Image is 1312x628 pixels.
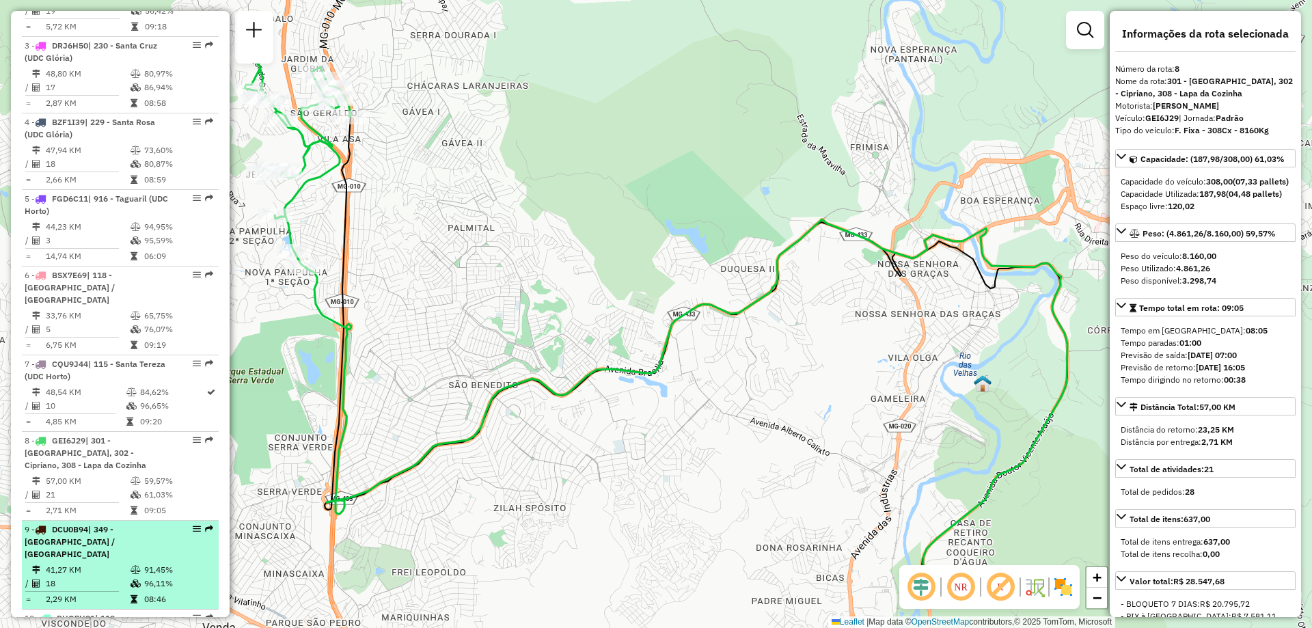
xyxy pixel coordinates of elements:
em: Rota exportada [205,614,213,622]
td: 5 [45,323,130,336]
td: 96,11% [143,577,213,590]
em: Rota exportada [205,436,213,444]
i: % de utilização da cubagem [131,491,141,499]
td: = [25,173,31,187]
td: 91,45% [143,563,213,577]
td: 6,75 KM [45,338,130,352]
i: % de utilização do peso [131,566,141,574]
span: Exibir rótulo [984,571,1017,603]
span: R$ 7.581,11 [1231,611,1276,621]
strong: [DATE] 16:05 [1196,362,1245,372]
span: Ocultar deslocamento [905,571,938,603]
div: Previsão de saída: [1121,349,1290,361]
span: 6 - [25,270,115,305]
div: Distância Total:57,00 KM [1115,418,1296,454]
td: 41,27 KM [45,563,130,577]
i: % de utilização do peso [131,70,141,78]
td: 48,80 KM [45,67,130,81]
a: Total de atividades:21 [1115,459,1296,478]
img: Exibir/Ocultar setores [1052,576,1074,598]
strong: [DATE] 07:00 [1188,350,1237,360]
td: 86,94% [143,81,213,94]
td: 18 [45,577,130,590]
td: / [25,323,31,336]
i: % de utilização da cubagem [131,236,141,245]
span: 57,00 KM [1199,402,1235,412]
span: BZF1I39 [52,117,85,127]
td: 47,94 KM [45,144,130,157]
i: Distância Total [32,566,40,574]
img: Cross Santa Luzia [974,374,992,392]
i: Total de Atividades [32,579,40,588]
strong: 3.298,74 [1182,275,1216,286]
strong: 637,00 [1184,514,1210,524]
strong: 28 [1185,487,1194,497]
div: Total de atividades:21 [1115,480,1296,504]
td: 96,65% [139,399,206,413]
a: Exibir filtros [1071,16,1099,44]
td: / [25,81,31,94]
strong: 0,00 [1203,549,1220,559]
td: 48,54 KM [45,385,126,399]
td: 61,03% [143,488,213,502]
i: % de utilização da cubagem [131,579,141,588]
td: 2,29 KM [45,592,130,606]
em: Opções [193,271,201,279]
i: Tempo total em rota [131,595,137,603]
i: Total de Atividades [32,402,40,410]
strong: 8 [1175,64,1179,74]
span: 9 - [25,524,115,559]
span: | [866,617,869,627]
td: 56,42% [144,4,206,18]
strong: 08:05 [1246,325,1268,336]
td: 59,57% [143,474,213,488]
td: 65,75% [143,309,213,323]
td: = [25,338,31,352]
td: 08:46 [143,592,213,606]
td: 5,72 KM [45,20,131,33]
strong: 8.160,00 [1182,251,1216,261]
div: Tempo paradas: [1121,337,1290,349]
span: Capacidade: (187,98/308,00) 61,03% [1140,154,1285,164]
i: Tempo total em rota [131,252,137,260]
span: Ocultar NR [944,571,977,603]
td: 95,59% [143,234,213,247]
span: R$ 20.795,72 [1200,599,1250,609]
div: Veículo: [1115,112,1296,124]
td: 19 [45,4,131,18]
span: + [1093,569,1102,586]
strong: R$ 28.547,68 [1173,576,1225,586]
span: | 118 - [GEOGRAPHIC_DATA] / [GEOGRAPHIC_DATA] [25,270,115,305]
span: | 301 - [GEOGRAPHIC_DATA], 302 - Cipriano, 308 - Lapa da Cozinha [25,435,146,470]
i: Distância Total [32,223,40,231]
strong: GEI6J29 [1145,113,1179,123]
td: 06:09 [143,249,213,263]
em: Opções [193,118,201,126]
i: Distância Total [32,312,40,320]
td: / [25,577,31,590]
td: 09:05 [143,504,213,517]
td: 2,71 KM [45,504,130,517]
strong: 637,00 [1203,536,1230,547]
div: Nome da rota: [1115,75,1296,100]
strong: 01:00 [1179,338,1201,348]
em: Opções [193,436,201,444]
td: 14,74 KM [45,249,130,263]
div: Valor total: [1130,575,1225,588]
em: Rota exportada [205,118,213,126]
div: Tipo do veículo: [1115,124,1296,137]
td: 2,66 KM [45,173,130,187]
em: Opções [193,359,201,368]
em: Rota exportada [205,525,213,533]
i: Tempo total em rota [131,23,138,31]
div: Total de itens: [1130,513,1210,525]
td: 94,95% [143,220,213,234]
a: OpenStreetMap [912,617,970,627]
i: % de utilização da cubagem [131,83,141,92]
a: Total de itens:637,00 [1115,509,1296,528]
span: | 229 - Santa Rosa (UDC Glória) [25,117,155,139]
td: 80,97% [143,67,213,81]
a: Leaflet [832,617,864,627]
td: = [25,415,31,428]
td: 44,23 KM [45,220,130,234]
